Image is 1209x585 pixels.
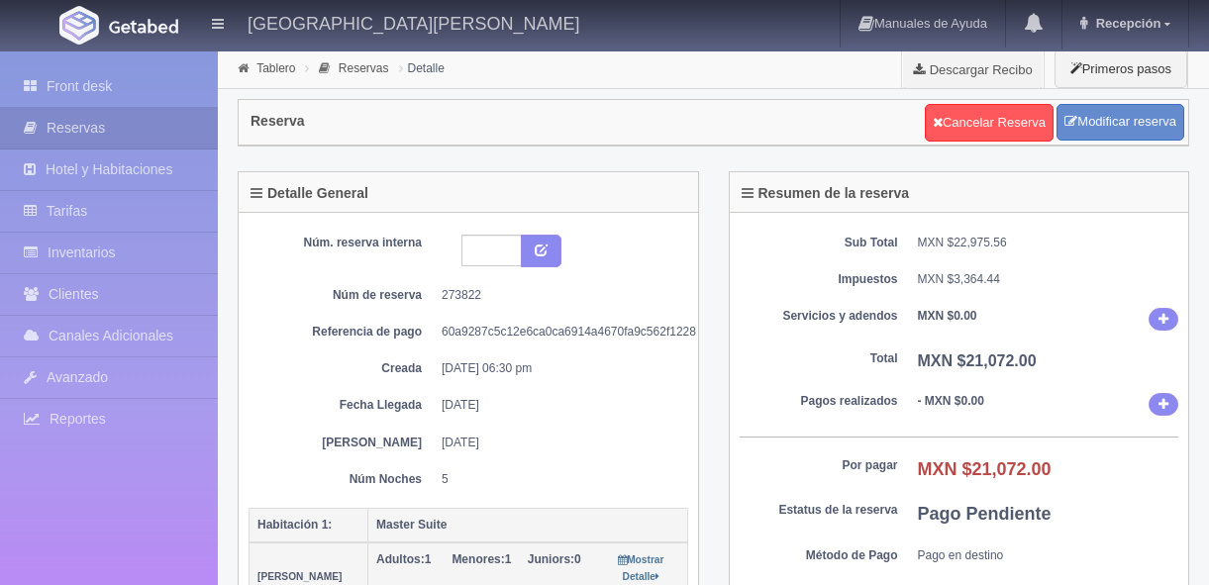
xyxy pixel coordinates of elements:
[918,504,1052,524] b: Pago Pendiente
[918,309,977,323] b: MXN $0.00
[740,547,898,564] dt: Método de Pago
[740,350,898,367] dt: Total
[618,554,663,582] small: Mostrar Detalle
[376,552,431,566] span: 1
[248,10,579,35] h4: [GEOGRAPHIC_DATA][PERSON_NAME]
[256,61,295,75] a: Tablero
[263,360,422,377] dt: Creada
[442,397,673,414] dd: [DATE]
[740,393,898,410] dt: Pagos realizados
[263,324,422,341] dt: Referencia de pago
[925,104,1054,142] a: Cancelar Reserva
[442,471,673,488] dd: 5
[263,287,422,304] dt: Núm de reserva
[442,287,673,304] dd: 273822
[442,360,673,377] dd: [DATE] 06:30 pm
[376,552,425,566] strong: Adultos:
[452,552,511,566] span: 1
[1055,49,1187,88] button: Primeros pasos
[740,271,898,288] dt: Impuestos
[263,235,422,251] dt: Núm. reserva interna
[59,6,99,45] img: Getabed
[263,397,422,414] dt: Fecha Llegada
[742,186,910,201] h4: Resumen de la reserva
[442,324,673,341] dd: 60a9287c5c12e6ca0ca6914a4670fa9c562f1228
[257,518,332,532] b: Habitación 1:
[251,114,305,129] h4: Reserva
[918,394,984,408] b: - MXN $0.00
[251,186,368,201] h4: Detalle General
[528,552,574,566] strong: Juniors:
[442,435,673,451] dd: [DATE]
[263,435,422,451] dt: [PERSON_NAME]
[339,61,389,75] a: Reservas
[918,459,1052,479] b: MXN $21,072.00
[452,552,504,566] strong: Menores:
[368,508,688,542] th: Master Suite
[528,552,581,566] span: 0
[740,308,898,325] dt: Servicios y adendos
[1091,16,1161,31] span: Recepción
[1057,104,1184,141] a: Modificar reserva
[740,457,898,474] dt: Por pagar
[918,547,1179,564] dd: Pago en destino
[740,235,898,251] dt: Sub Total
[902,49,1044,89] a: Descargar Recibo
[918,235,1179,251] dd: MXN $22,975.56
[109,19,178,34] img: Getabed
[918,352,1037,369] b: MXN $21,072.00
[618,552,663,583] a: Mostrar Detalle
[257,571,342,582] small: [PERSON_NAME]
[394,58,450,77] li: Detalle
[918,271,1179,288] dd: MXN $3,364.44
[740,502,898,519] dt: Estatus de la reserva
[263,471,422,488] dt: Núm Noches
